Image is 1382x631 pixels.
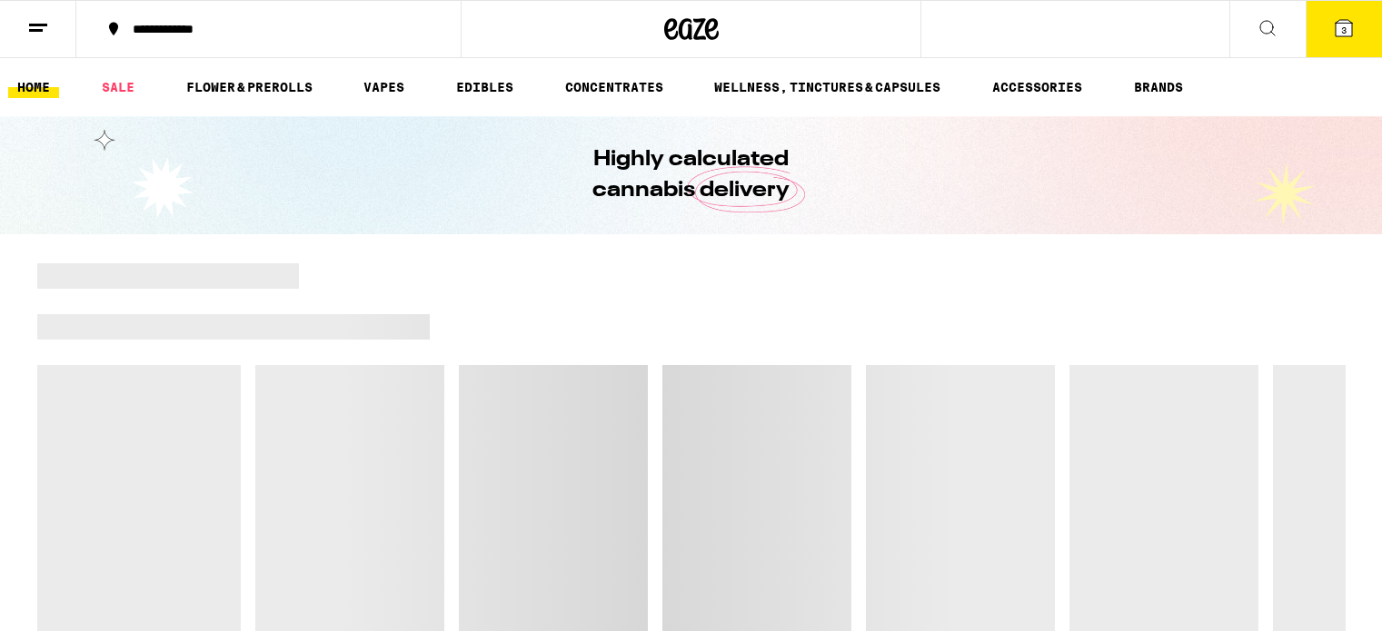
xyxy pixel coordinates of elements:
[983,76,1091,98] a: ACCESSORIES
[177,76,322,98] a: FLOWER & PREROLLS
[556,76,672,98] a: CONCENTRATES
[8,76,59,98] a: HOME
[542,144,841,206] h1: Highly calculated cannabis delivery
[1125,76,1192,98] a: BRANDS
[705,76,950,98] a: WELLNESS, TINCTURES & CAPSULES
[93,76,144,98] a: SALE
[1306,1,1382,57] button: 3
[447,76,522,98] a: EDIBLES
[354,76,413,98] a: VAPES
[1341,25,1347,35] span: 3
